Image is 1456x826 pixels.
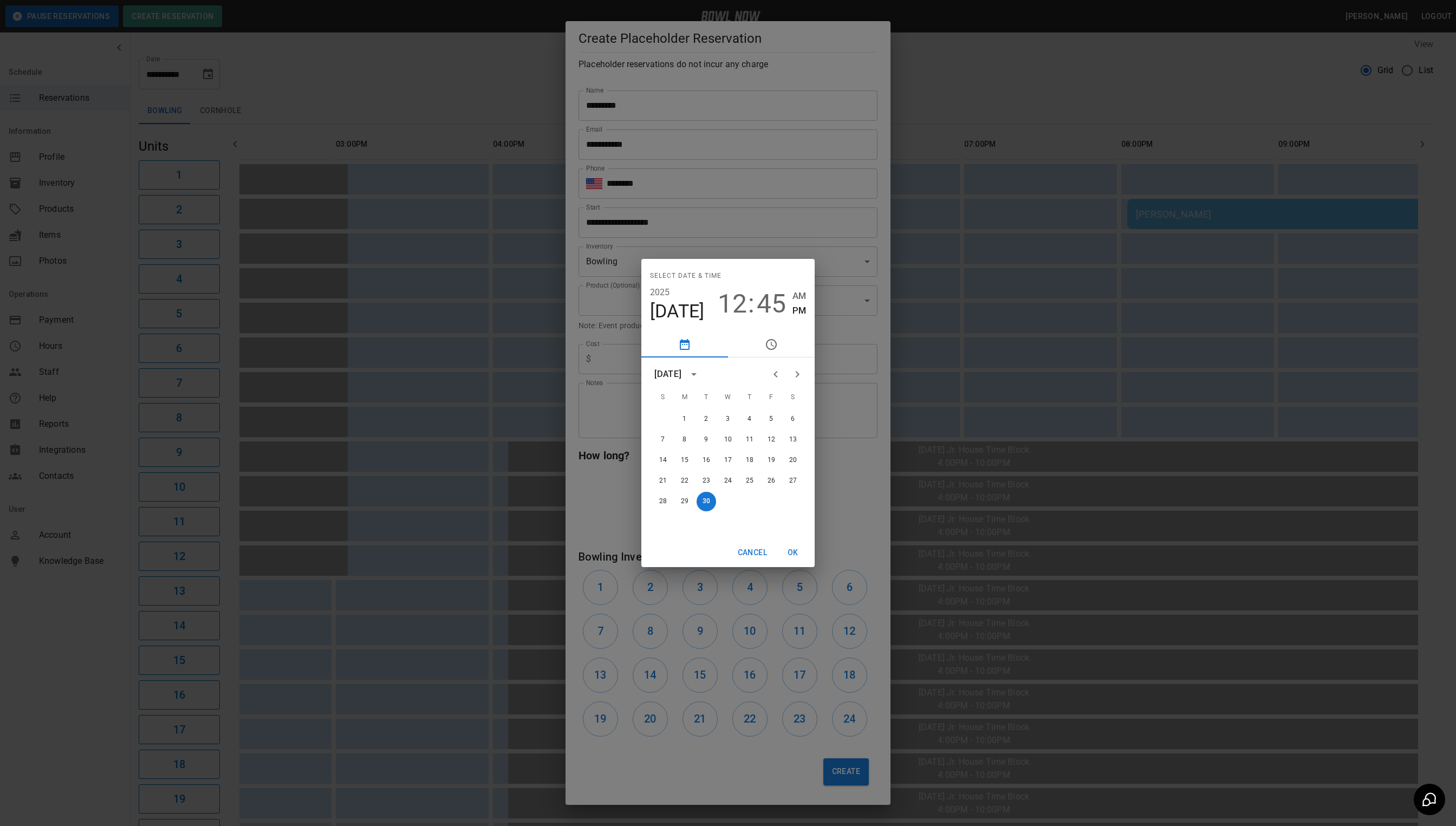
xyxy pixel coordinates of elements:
button: 45 [757,289,786,319]
span: Sunday [653,387,673,408]
span: Saturday [783,387,803,408]
button: 1 [675,409,694,429]
button: Cancel [733,543,771,563]
button: Next month [786,363,808,385]
span: Thursday [740,387,759,408]
span: Wednesday [718,387,738,408]
button: 2 [697,409,716,429]
span: Tuesday [697,387,716,408]
button: OK [776,543,810,563]
button: 29 [675,492,694,511]
button: 15 [675,451,694,470]
button: 19 [762,451,781,470]
button: [DATE] [650,300,705,323]
button: 27 [783,471,803,491]
button: 13 [783,430,803,450]
button: 12 [762,430,781,450]
button: 26 [762,471,781,491]
button: 22 [675,471,694,491]
button: 30 [697,492,716,511]
button: 17 [718,451,738,470]
button: 18 [740,451,759,470]
button: 23 [697,471,716,491]
button: 21 [653,471,673,491]
button: pick time [728,331,815,357]
button: 25 [740,471,759,491]
button: 20 [783,451,803,470]
div: [DATE] [654,368,681,381]
button: 2025 [650,285,670,300]
button: 7 [653,430,673,450]
button: 6 [783,409,803,429]
span: Select date & time [650,268,721,285]
button: 14 [653,451,673,470]
button: PM [792,303,806,318]
button: 8 [675,430,694,450]
button: 4 [740,409,759,429]
button: Previous month [765,363,786,385]
button: 28 [653,492,673,511]
button: AM [792,289,806,303]
span: Friday [762,387,781,408]
button: 24 [718,471,738,491]
button: 5 [762,409,781,429]
button: calendar view is open, switch to year view [685,365,703,383]
button: 16 [697,451,716,470]
span: Monday [675,387,694,408]
button: 10 [718,430,738,450]
button: 9 [697,430,716,450]
span: : [748,289,755,319]
button: 12 [718,289,747,319]
button: pick date [641,331,728,357]
button: 11 [740,430,759,450]
button: 3 [718,409,738,429]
